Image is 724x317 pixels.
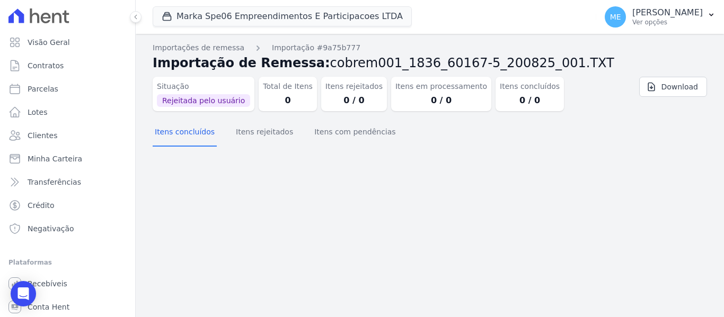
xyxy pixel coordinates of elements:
[4,218,131,239] a: Negativação
[4,55,131,76] a: Contratos
[4,171,131,193] a: Transferências
[500,94,560,107] dd: 0 / 0
[8,256,127,269] div: Plataformas
[157,81,250,92] dt: Situação
[4,32,131,53] a: Visão Geral
[157,94,250,107] span: Rejeitada pelo usuário
[28,153,82,164] span: Minha Carteira
[4,273,131,294] a: Recebíveis
[28,37,70,48] span: Visão Geral
[325,81,383,92] dt: Itens rejeitados
[28,223,74,234] span: Negativação
[153,119,217,147] button: Itens concluídos
[263,81,313,92] dt: Total de Itens
[632,18,703,26] p: Ver opções
[272,42,360,53] a: Importação #9a75b777
[610,13,621,21] span: ME
[312,119,398,147] button: Itens com pendências
[28,107,48,117] span: Lotes
[153,6,412,26] button: Marka Spe06 Empreendimentos E Participacoes LTDA
[395,94,487,107] dd: 0 / 0
[4,148,131,169] a: Minha Carteira
[325,94,383,107] dd: 0 / 0
[596,2,724,32] button: ME [PERSON_NAME] Ver opções
[330,56,614,70] span: cobrem001_1836_60167-5_200825_001.TXT
[4,125,131,146] a: Clientes
[500,81,560,92] dt: Itens concluídos
[234,119,295,147] button: Itens rejeitados
[11,281,36,306] div: Open Intercom Messenger
[639,77,707,97] a: Download
[28,200,55,211] span: Crédito
[28,60,64,71] span: Contratos
[263,94,313,107] dd: 0
[28,302,69,312] span: Conta Hent
[28,130,57,141] span: Clientes
[4,78,131,99] a: Parcelas
[632,7,703,18] p: [PERSON_NAME]
[28,278,67,289] span: Recebíveis
[153,42,244,53] a: Importações de remessa
[395,81,487,92] dt: Itens em processamento
[4,195,131,216] a: Crédito
[28,84,58,94] span: Parcelas
[153,42,707,53] nav: Breadcrumb
[28,177,81,187] span: Transferências
[4,102,131,123] a: Lotes
[153,53,707,73] h2: Importação de Remessa:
